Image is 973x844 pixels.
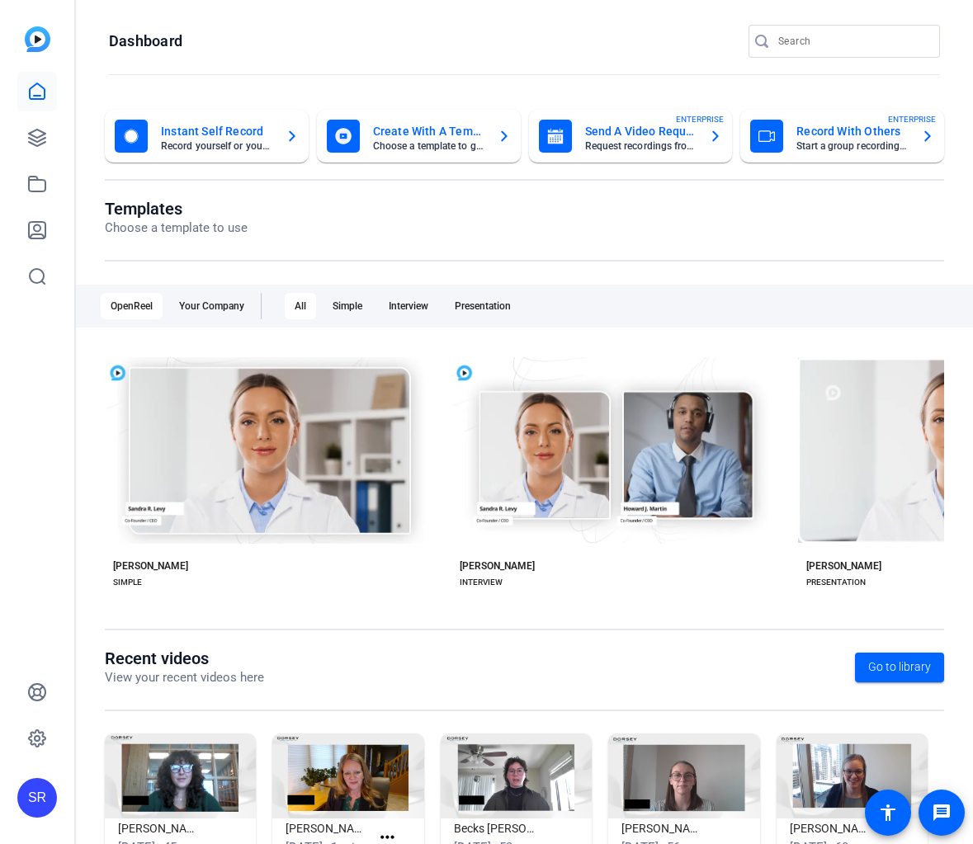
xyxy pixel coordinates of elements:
[796,121,908,141] mat-card-title: Record With Others
[161,141,272,151] mat-card-subtitle: Record yourself or your screen
[460,576,503,589] div: INTERVIEW
[169,293,254,319] div: Your Company
[585,121,697,141] mat-card-title: Send A Video Request
[460,559,535,573] div: [PERSON_NAME]
[855,653,944,682] a: Go to library
[777,733,928,818] img: Amy Well-Being Week in Law Social
[868,658,931,676] span: Go to library
[105,110,309,163] button: Instant Self RecordRecord yourself or your screen
[806,576,866,589] div: PRESENTATION
[676,113,724,125] span: ENTERPRISE
[113,576,142,589] div: SIMPLE
[105,668,264,687] p: View your recent videos here
[373,141,484,151] mat-card-subtitle: Choose a template to get started
[454,818,539,838] h1: Becks [PERSON_NAME] Well-Being Week in Law 2025
[317,110,521,163] button: Create With A TemplateChoose a template to get started
[286,818,371,838] h1: [PERSON_NAME] Well-Being Week in Law
[109,31,182,51] h1: Dashboard
[25,26,50,52] img: blue-gradient.svg
[878,803,898,823] mat-icon: accessibility
[118,818,203,838] h1: [PERSON_NAME] WWIL25
[888,113,936,125] span: ENTERPRISE
[585,141,697,151] mat-card-subtitle: Request recordings from anyone, anywhere
[932,803,952,823] mat-icon: message
[113,559,188,573] div: [PERSON_NAME]
[285,293,316,319] div: All
[608,733,759,818] img: Myranda Verheyen Well-Being Week in Law
[529,110,733,163] button: Send A Video RequestRequest recordings from anyone, anywhereENTERPRISE
[445,293,521,319] div: Presentation
[272,733,423,818] img: Alysia Zens Well-Being Week in Law
[17,778,57,818] div: SR
[621,818,706,838] h1: [PERSON_NAME] Well-Being Week in Law
[161,121,272,141] mat-card-title: Instant Self Record
[105,199,248,219] h1: Templates
[740,110,944,163] button: Record With OthersStart a group recording sessionENTERPRISE
[105,219,248,238] p: Choose a template to use
[379,293,438,319] div: Interview
[790,818,875,838] h1: [PERSON_NAME] Well-Being Week in Law Social
[778,31,927,51] input: Search
[373,121,484,141] mat-card-title: Create With A Template
[105,648,264,668] h1: Recent videos
[806,559,881,573] div: [PERSON_NAME]
[105,733,256,818] img: Shelby Rolf WWIL25
[796,141,908,151] mat-card-subtitle: Start a group recording session
[101,293,163,319] div: OpenReel
[441,733,592,818] img: Becks Peebles Well-Being Week in Law 2025
[323,293,372,319] div: Simple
